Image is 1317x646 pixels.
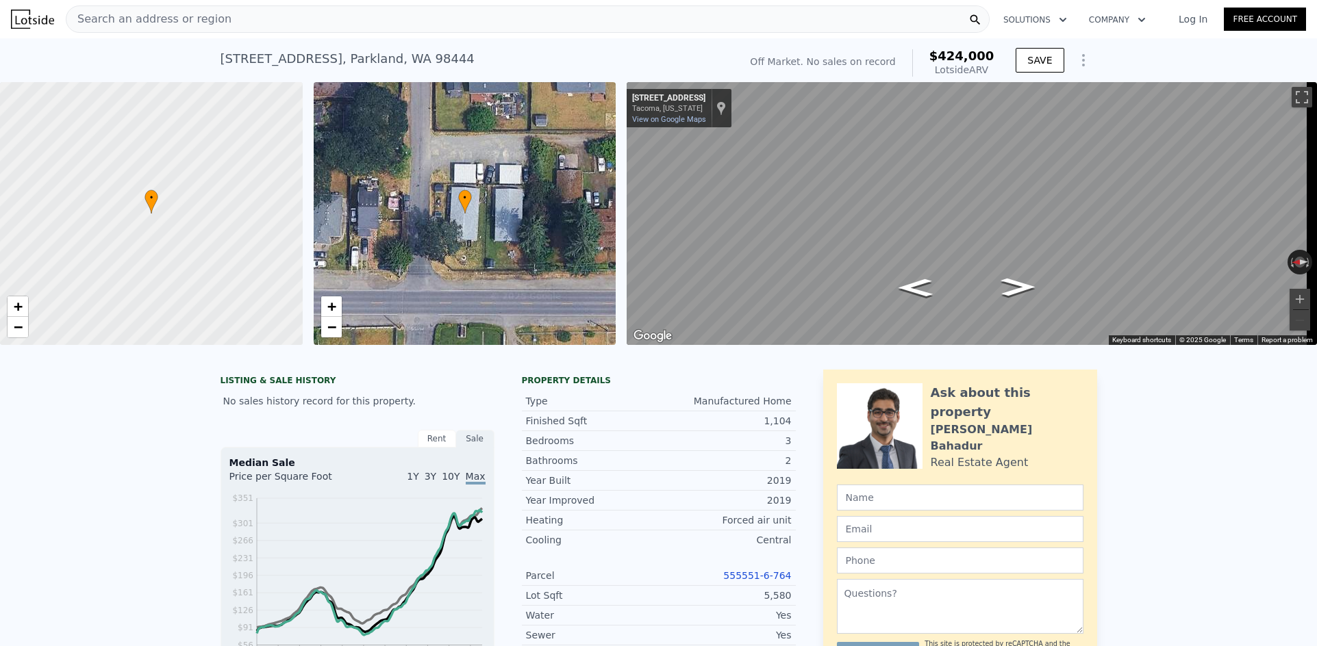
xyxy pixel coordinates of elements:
div: Real Estate Agent [931,454,1029,471]
div: Sale [456,430,494,448]
div: Price per Square Foot [229,469,358,491]
button: Solutions [992,8,1078,32]
div: Cooling [526,533,659,547]
tspan: $351 [232,493,253,503]
div: Yes [659,608,792,622]
tspan: $301 [232,519,253,528]
tspan: $266 [232,536,253,545]
span: © 2025 Google [1179,336,1226,344]
a: Show location on map [716,101,726,116]
span: + [14,298,23,315]
div: 1,104 [659,414,792,428]
a: Log In [1162,12,1224,26]
div: Type [526,394,659,408]
div: Lot Sqft [526,589,659,602]
span: + [327,298,336,315]
button: Reset the view [1288,257,1313,268]
div: Heating [526,513,659,527]
div: Manufactured Home [659,394,792,408]
span: 10Y [442,471,460,482]
div: • [145,190,158,214]
span: $424,000 [929,49,994,63]
input: Phone [837,547,1083,573]
div: Bathrooms [526,454,659,467]
span: Max [466,471,486,484]
a: Terms (opens in new tab) [1234,336,1253,344]
button: Rotate counterclockwise [1288,250,1295,274]
button: Keyboard shortcuts [1112,335,1171,345]
a: Report a problem [1262,336,1313,344]
a: View on Google Maps [632,115,706,124]
tspan: $126 [232,606,253,615]
tspan: $231 [232,554,253,563]
div: 2019 [659,493,792,507]
div: 3 [659,434,792,448]
button: Rotate clockwise [1305,250,1313,274]
div: Street View [627,82,1317,345]
div: 2 [659,454,792,467]
div: [STREET_ADDRESS] [632,93,705,104]
div: Median Sale [229,456,486,469]
div: Parcel [526,569,659,582]
path: Go South, 9th Ave Ct S [986,274,1049,300]
span: 1Y [407,471,418,482]
div: Lotside ARV [929,63,994,77]
tspan: $196 [232,571,253,580]
a: Zoom out [321,317,342,337]
div: Forced air unit [659,513,792,527]
span: Search an address or region [66,11,231,27]
div: Bedrooms [526,434,659,448]
div: Year Improved [526,493,659,507]
img: Lotside [11,10,54,29]
button: SAVE [1016,48,1064,73]
div: LISTING & SALE HISTORY [221,375,494,389]
div: Finished Sqft [526,414,659,428]
div: Water [526,608,659,622]
span: • [458,192,472,204]
div: No sales history record for this property. [221,389,494,413]
div: Central [659,533,792,547]
div: Tacoma, [US_STATE] [632,104,705,113]
div: Property details [522,375,796,386]
button: Zoom out [1290,310,1310,331]
a: Zoom out [8,317,28,337]
path: Go North, 9th Ave Ct S [883,274,947,301]
div: Ask about this property [931,383,1083,422]
div: 5,580 [659,589,792,602]
a: Zoom in [321,296,342,317]
div: [STREET_ADDRESS] , Parkland , WA 98444 [221,49,475,68]
a: 555551-6-764 [723,570,791,581]
div: Map [627,82,1317,345]
div: 2019 [659,474,792,487]
span: − [327,318,336,335]
input: Email [837,516,1083,542]
span: 3Y [425,471,436,482]
div: • [458,190,472,214]
img: Google [630,327,675,345]
button: Company [1078,8,1157,32]
div: Off Market. No sales on record [750,55,895,68]
div: Sewer [526,628,659,642]
a: Open this area in Google Maps (opens a new window) [630,327,675,345]
div: [PERSON_NAME] Bahadur [931,422,1083,454]
button: Toggle fullscreen view [1292,87,1312,107]
div: Year Built [526,474,659,487]
a: Zoom in [8,296,28,317]
span: • [145,192,158,204]
tspan: $91 [238,623,253,632]
button: Show Options [1070,47,1097,74]
a: Free Account [1224,8,1306,31]
tspan: $161 [232,588,253,597]
div: Yes [659,628,792,642]
div: Rent [418,430,456,448]
span: − [14,318,23,335]
input: Name [837,484,1083,511]
button: Zoom in [1290,289,1310,309]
